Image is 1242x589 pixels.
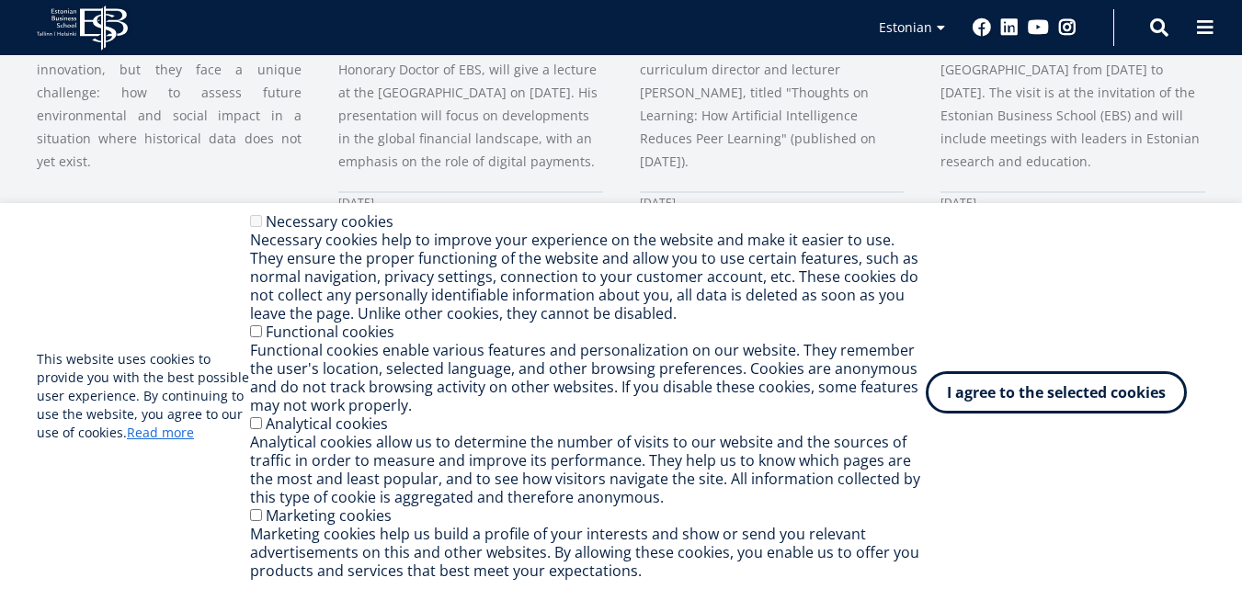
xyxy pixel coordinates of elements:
[338,195,374,210] font: [DATE]
[640,15,876,170] font: Estonian Business School shares an interesting blog post from its MBA curriculum director and lec...
[250,524,919,581] font: Marketing cookies help us build a profile of your interests and show or send you relevant adverti...
[940,195,976,210] font: [DATE]
[250,230,918,323] font: Necessary cookies help to improve your experience on the website and make it easier to use. They ...
[926,371,1187,413] button: I agree to the selected cookies
[127,424,194,442] a: Read more
[640,195,676,210] font: [DATE]
[947,382,1166,402] font: I agree to the selected cookies
[266,211,393,232] font: Necessary cookies
[266,322,394,342] font: Functional cookies
[127,424,194,441] font: Read more
[37,350,249,441] font: This website uses cookies to provide you with the best possible user experience. By continuing to...
[250,340,918,415] font: Functional cookies enable various features and personalization on our website. They remember the ...
[266,413,388,434] font: Analytical cookies
[250,432,920,507] font: Analytical cookies allow us to determine the number of visits to our website and the sources of t...
[266,505,392,526] font: Marketing cookies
